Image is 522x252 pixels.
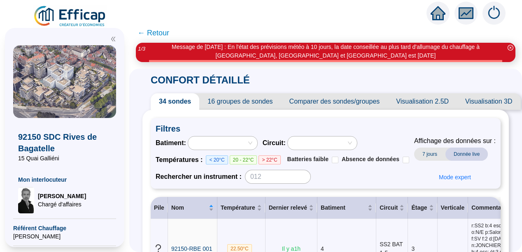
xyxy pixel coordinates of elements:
th: Dernier relevé [266,197,317,219]
span: Batiment : [156,138,186,148]
i: 1 / 3 [138,46,145,52]
th: Étage [408,197,437,219]
img: efficap energie logo [33,5,107,28]
span: home [431,6,445,21]
span: Affichage des données sur : [414,136,496,146]
span: Visualisation 3D [457,93,520,110]
img: alerts [482,2,506,25]
span: Il y a 1 h [282,245,301,252]
input: 012 [245,170,311,184]
th: Température [217,197,266,219]
span: 92150-RBE 001 [171,245,212,252]
span: Mode expert [439,173,471,182]
span: Référent Chauffage [13,224,116,232]
span: Nom [171,203,207,212]
th: Verticale [438,197,468,219]
span: 15 Quai Galliéni [18,154,111,162]
span: 92150 SDC Rives de Bagatelle [18,131,111,154]
span: Étage [411,203,427,212]
div: Message de [DATE] : En l'état des prévisions météo à 10 jours, la date conseillée au plus tard d'... [149,43,502,60]
span: < 20°C [206,155,228,164]
span: Chargé d'affaires [38,200,86,208]
span: fund [459,6,473,21]
span: Comparer des sondes/groupes [281,93,388,110]
span: Donnée live [445,148,488,161]
span: Absence de données [342,156,399,162]
span: 34 sondes [151,93,199,110]
th: Circuit [376,197,408,219]
span: Température [221,203,255,212]
span: Batteries faible [287,156,329,162]
span: Températures : [156,155,206,165]
span: Filtres [156,123,496,134]
img: Chargé d'affaires [18,187,35,213]
th: Batiment [317,197,376,219]
span: Pile [154,204,164,211]
span: Visualisation 2.5D [388,93,457,110]
span: Batiment [321,203,366,212]
span: Mon interlocuteur [18,176,111,184]
span: double-left [110,36,116,42]
span: Circuit [380,203,398,212]
span: > 22°C [259,155,280,164]
span: Dernier relevé [269,203,307,212]
span: [PERSON_NAME] [13,232,116,240]
span: 20 - 22°C [230,155,257,164]
span: Rechercher un instrument : [156,172,242,182]
span: 4 [321,245,324,252]
span: Circuit : [263,138,286,148]
span: 3 [411,245,415,252]
span: [PERSON_NAME] [38,192,86,200]
span: 16 groupes de sondes [199,93,281,110]
th: Nom [168,197,217,219]
span: close-circle [508,45,513,51]
span: 7 jours [414,148,445,161]
span: ← Retour [137,27,169,39]
button: Mode expert [432,171,478,184]
span: CONFORT DÉTAILLÉ [142,74,258,86]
